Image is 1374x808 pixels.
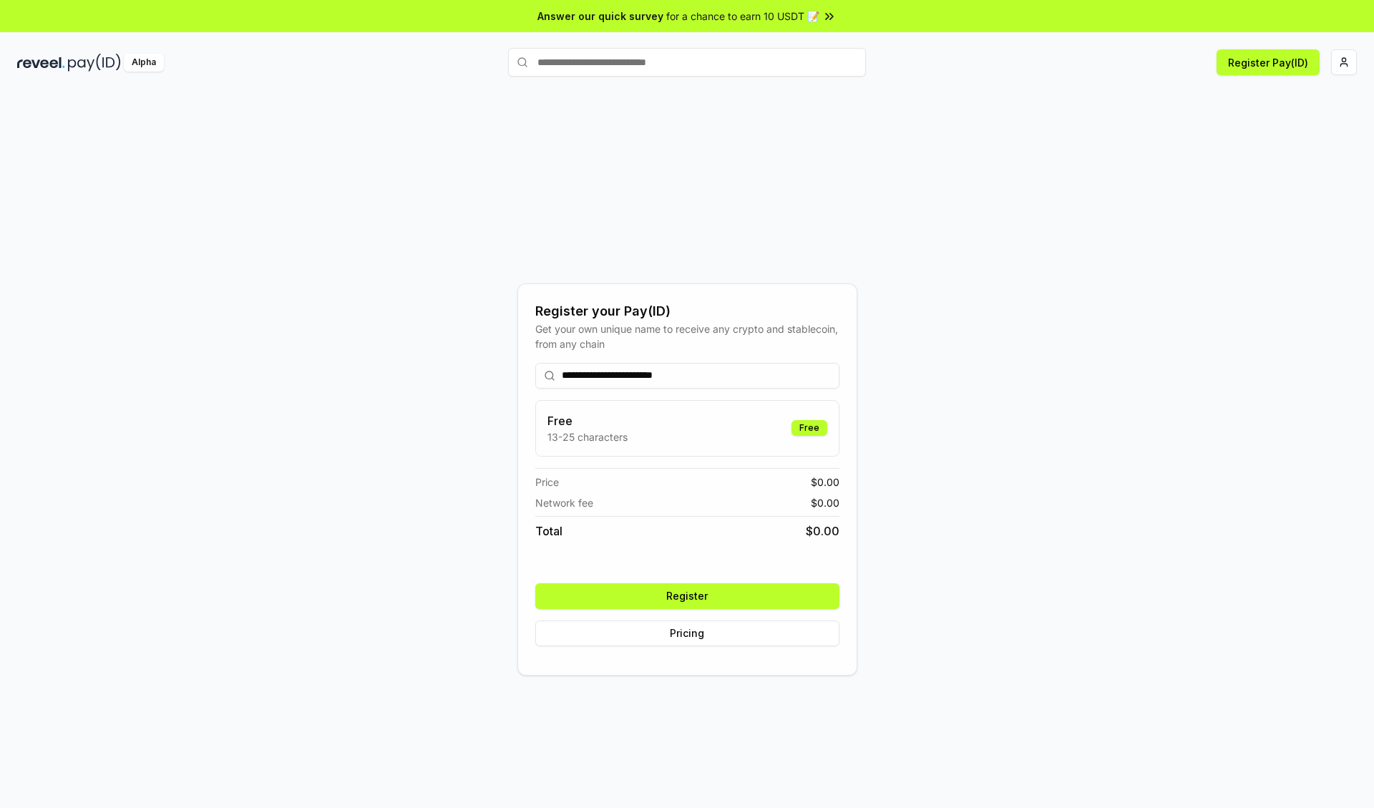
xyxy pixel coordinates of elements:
[791,420,827,436] div: Free
[535,474,559,490] span: Price
[535,620,839,646] button: Pricing
[535,321,839,351] div: Get your own unique name to receive any crypto and stablecoin, from any chain
[547,412,628,429] h3: Free
[811,495,839,510] span: $ 0.00
[547,429,628,444] p: 13-25 characters
[537,9,663,24] span: Answer our quick survey
[124,54,164,72] div: Alpha
[1217,49,1320,75] button: Register Pay(ID)
[811,474,839,490] span: $ 0.00
[535,301,839,321] div: Register your Pay(ID)
[666,9,819,24] span: for a chance to earn 10 USDT 📝
[68,54,121,72] img: pay_id
[17,54,65,72] img: reveel_dark
[535,583,839,609] button: Register
[535,522,562,540] span: Total
[535,495,593,510] span: Network fee
[806,522,839,540] span: $ 0.00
